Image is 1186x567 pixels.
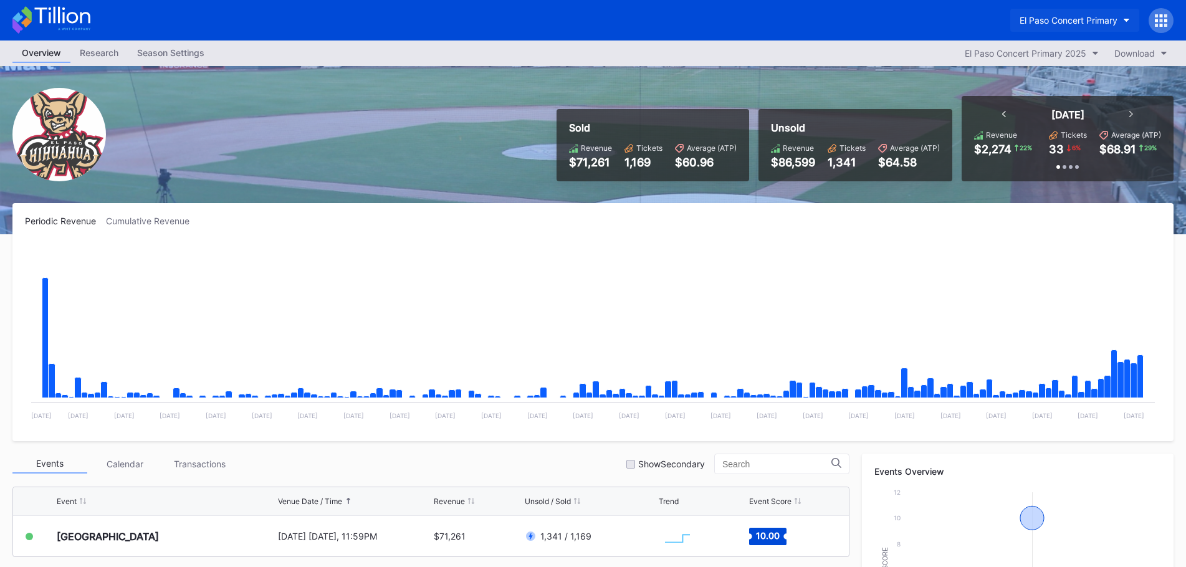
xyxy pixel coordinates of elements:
[114,412,135,419] text: [DATE]
[874,466,1161,477] div: Events Overview
[70,44,128,62] div: Research
[434,497,465,506] div: Revenue
[525,497,571,506] div: Unsold / Sold
[1078,412,1098,419] text: [DATE]
[803,412,823,419] text: [DATE]
[297,412,318,419] text: [DATE]
[940,412,961,419] text: [DATE]
[722,459,831,469] input: Search
[771,156,815,169] div: $86,599
[890,143,940,153] div: Average (ATP)
[390,412,410,419] text: [DATE]
[959,45,1105,62] button: El Paso Concert Primary 2025
[527,412,548,419] text: [DATE]
[848,412,869,419] text: [DATE]
[106,216,199,226] div: Cumulative Revenue
[569,121,737,134] div: Sold
[1143,143,1158,153] div: 29 %
[1061,130,1087,140] div: Tickets
[1018,143,1033,153] div: 22 %
[771,121,940,134] div: Unsold
[1099,143,1136,156] div: $68.91
[665,412,686,419] text: [DATE]
[1071,143,1082,153] div: 6 %
[675,156,737,169] div: $60.96
[12,454,87,474] div: Events
[581,143,612,153] div: Revenue
[435,412,456,419] text: [DATE]
[1049,143,1064,156] div: 33
[569,156,612,169] div: $71,261
[624,156,662,169] div: 1,169
[659,521,696,552] svg: Chart title
[1114,48,1155,59] div: Download
[749,497,791,506] div: Event Score
[878,156,940,169] div: $64.58
[31,412,52,419] text: [DATE]
[343,412,364,419] text: [DATE]
[756,530,780,540] text: 10.00
[710,412,731,419] text: [DATE]
[965,48,1086,59] div: El Paso Concert Primary 2025
[619,412,639,419] text: [DATE]
[1051,108,1084,121] div: [DATE]
[12,88,106,181] img: El_Paso_Chihuahuas.svg
[128,44,214,63] a: Season Settings
[57,530,159,543] div: [GEOGRAPHIC_DATA]
[434,531,466,541] div: $71,261
[25,242,1161,429] svg: Chart title
[974,143,1011,156] div: $2,274
[57,497,77,506] div: Event
[68,412,88,419] text: [DATE]
[206,412,226,419] text: [DATE]
[894,514,901,522] text: 10
[986,130,1017,140] div: Revenue
[659,497,679,506] div: Trend
[278,497,342,506] div: Venue Date / Time
[70,44,128,63] a: Research
[636,143,662,153] div: Tickets
[1020,15,1117,26] div: El Paso Concert Primary
[687,143,737,153] div: Average (ATP)
[1111,130,1161,140] div: Average (ATP)
[1124,412,1144,419] text: [DATE]
[162,454,237,474] div: Transactions
[160,412,180,419] text: [DATE]
[757,412,777,419] text: [DATE]
[481,412,502,419] text: [DATE]
[573,412,593,419] text: [DATE]
[839,143,866,153] div: Tickets
[540,531,591,541] div: 1,341 / 1,169
[12,44,70,63] a: Overview
[87,454,162,474] div: Calendar
[894,412,915,419] text: [DATE]
[828,156,866,169] div: 1,341
[1010,9,1139,32] button: El Paso Concert Primary
[128,44,214,62] div: Season Settings
[1032,412,1053,419] text: [DATE]
[894,488,901,496] text: 12
[25,216,106,226] div: Periodic Revenue
[783,143,814,153] div: Revenue
[897,540,901,548] text: 8
[986,412,1007,419] text: [DATE]
[278,531,431,541] div: [DATE] [DATE], 11:59PM
[1108,45,1174,62] button: Download
[638,459,705,469] div: Show Secondary
[252,412,272,419] text: [DATE]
